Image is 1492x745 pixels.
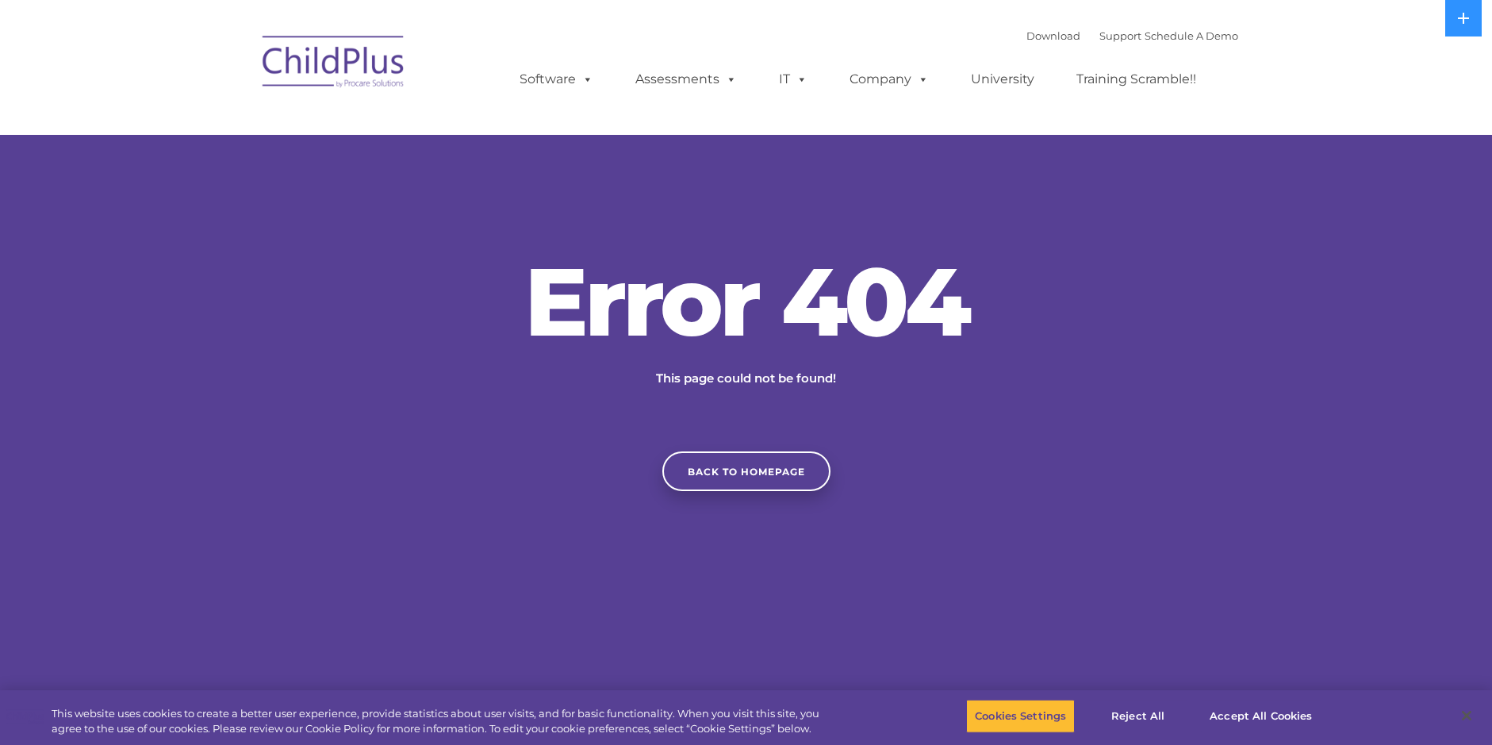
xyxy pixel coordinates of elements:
button: Cookies Settings [966,700,1075,733]
a: Assessments [619,63,753,95]
a: Support [1099,29,1141,42]
button: Accept All Cookies [1201,700,1321,733]
a: Schedule A Demo [1145,29,1238,42]
button: Reject All [1088,700,1187,733]
a: University [955,63,1050,95]
h2: Error 404 [508,254,984,349]
div: This website uses cookies to create a better user experience, provide statistics about user visit... [52,706,821,737]
p: This page could not be found! [580,369,913,388]
a: Training Scramble!! [1061,63,1212,95]
font: | [1026,29,1238,42]
button: Close [1449,698,1484,733]
a: Company [834,63,945,95]
img: ChildPlus by Procare Solutions [255,25,413,104]
a: Download [1026,29,1080,42]
a: Back to homepage [662,451,830,491]
a: IT [763,63,823,95]
a: Software [504,63,609,95]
